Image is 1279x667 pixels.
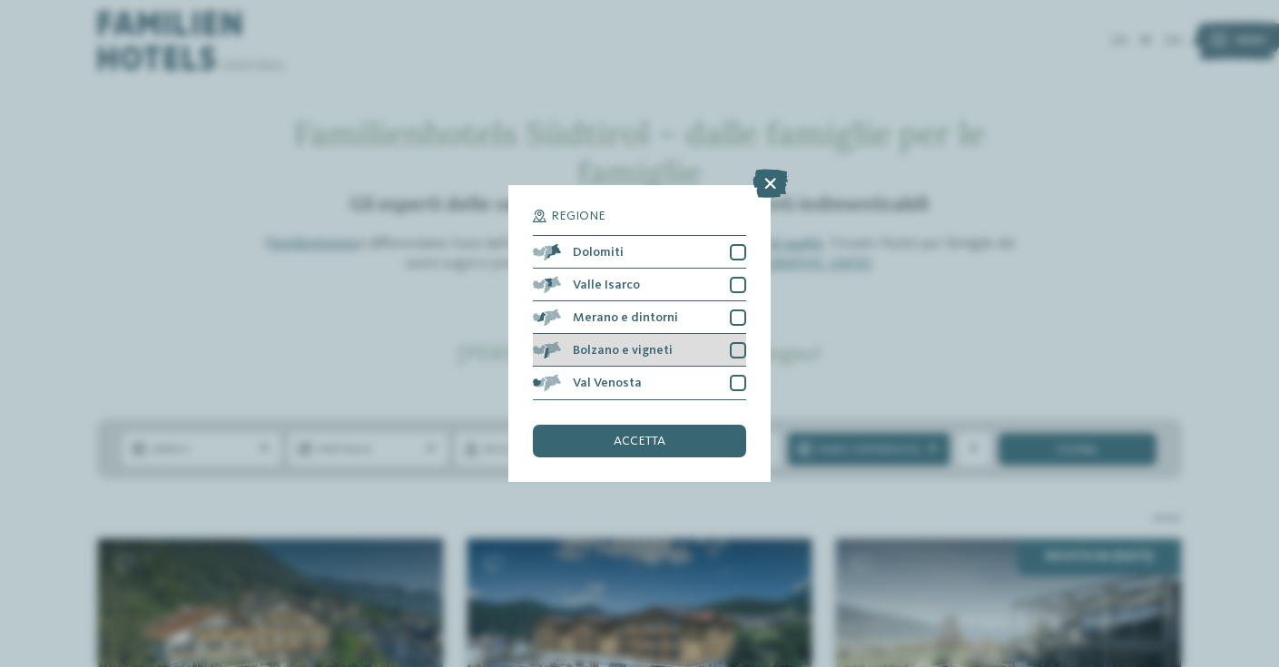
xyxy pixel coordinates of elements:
span: accetta [614,435,665,447]
span: Regione [551,210,605,222]
span: Bolzano e vigneti [573,344,673,357]
span: Val Venosta [573,377,642,389]
span: Valle Isarco [573,279,640,291]
span: Dolomiti [573,246,624,259]
span: Merano e dintorni [573,311,678,324]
